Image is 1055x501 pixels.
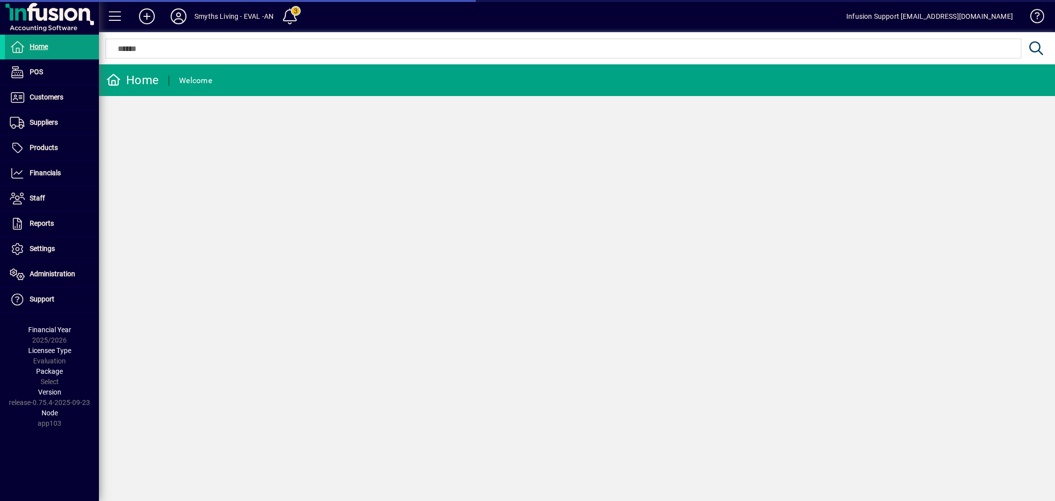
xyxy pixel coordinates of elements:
[30,194,45,202] span: Staff
[1023,2,1043,34] a: Knowledge Base
[30,118,58,126] span: Suppliers
[106,72,159,88] div: Home
[30,219,54,227] span: Reports
[5,211,99,236] a: Reports
[194,8,274,24] div: Smyths Living - EVAL -AN
[846,8,1013,24] div: Infusion Support [EMAIL_ADDRESS][DOMAIN_NAME]
[5,136,99,160] a: Products
[28,347,71,354] span: Licensee Type
[5,161,99,186] a: Financials
[179,73,212,89] div: Welcome
[5,85,99,110] a: Customers
[36,367,63,375] span: Package
[30,144,58,151] span: Products
[163,7,194,25] button: Profile
[5,110,99,135] a: Suppliers
[30,43,48,50] span: Home
[28,326,71,334] span: Financial Year
[30,93,63,101] span: Customers
[30,169,61,177] span: Financials
[5,262,99,287] a: Administration
[42,409,58,417] span: Node
[5,287,99,312] a: Support
[30,68,43,76] span: POS
[38,388,61,396] span: Version
[30,245,55,252] span: Settings
[5,237,99,261] a: Settings
[30,295,54,303] span: Support
[30,270,75,278] span: Administration
[131,7,163,25] button: Add
[5,186,99,211] a: Staff
[5,60,99,85] a: POS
